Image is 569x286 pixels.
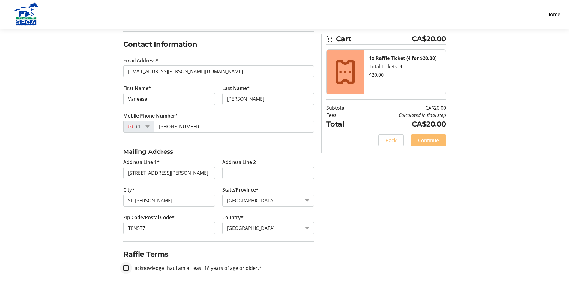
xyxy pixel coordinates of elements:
[385,137,397,144] span: Back
[222,85,250,92] label: Last Name*
[123,85,151,92] label: First Name*
[369,63,441,70] div: Total Tickets: 4
[123,195,215,207] input: City
[369,55,436,61] strong: 1x Raffle Ticket (4 for $20.00)
[123,147,314,156] h3: Mailing Address
[123,167,215,179] input: Address
[326,119,361,130] td: Total
[123,112,178,119] label: Mobile Phone Number*
[326,112,361,119] td: Fees
[222,186,259,193] label: State/Province*
[418,137,439,144] span: Continue
[123,214,175,221] label: Zip Code/Postal Code*
[5,2,47,26] img: Alberta SPCA's Logo
[361,119,446,130] td: CA$20.00
[326,104,361,112] td: Subtotal
[129,264,262,272] label: I acknowledge that I am at least 18 years of age or older.*
[154,121,314,133] input: (506) 234-5678
[543,9,564,20] a: Home
[123,57,158,64] label: Email Address*
[123,159,160,166] label: Address Line 1*
[336,34,412,44] span: Cart
[123,249,314,260] h2: Raffle Terms
[222,214,244,221] label: Country*
[411,134,446,146] button: Continue
[361,104,446,112] td: CA$20.00
[222,159,256,166] label: Address Line 2
[369,71,441,79] div: $20.00
[378,134,404,146] button: Back
[123,186,135,193] label: City*
[123,39,314,50] h2: Contact Information
[412,34,446,44] span: CA$20.00
[361,112,446,119] td: Calculated in final step
[123,222,215,234] input: Zip or Postal Code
